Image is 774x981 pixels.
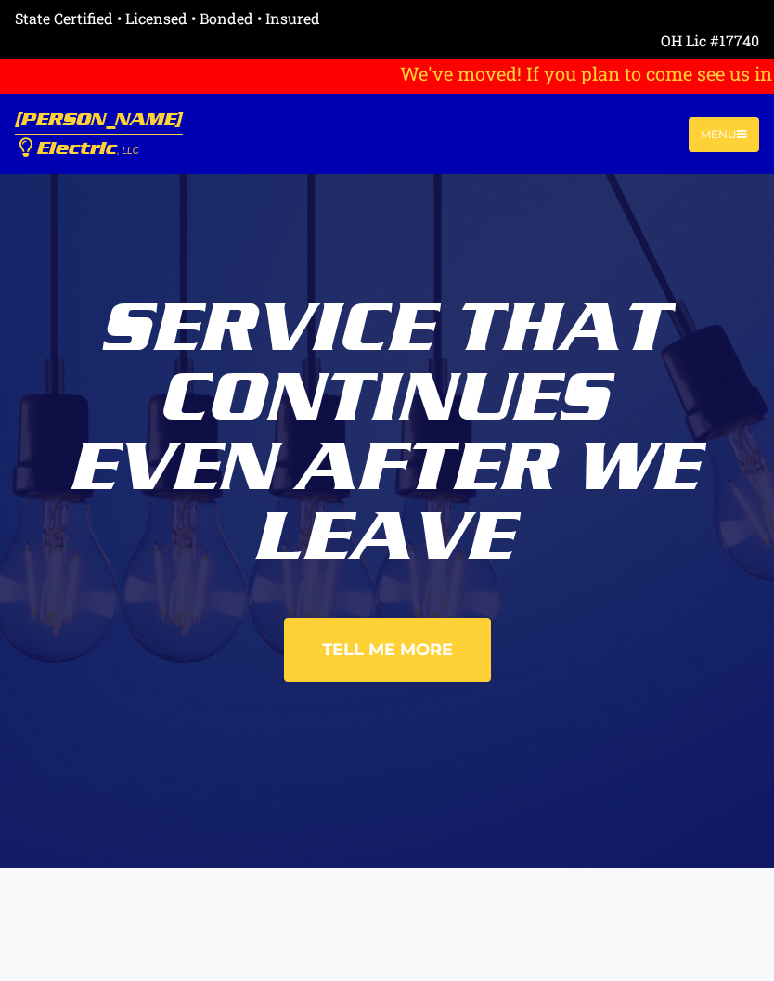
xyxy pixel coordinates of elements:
[15,7,759,30] div: State Certified • Licensed • Bonded • Insured
[284,618,491,682] a: Tell Me More
[117,146,139,156] span: , LLC
[15,101,183,167] a: [PERSON_NAME] Electric, LLC
[689,117,759,152] button: Toggle navigation
[15,30,759,52] div: OH Lic #17740
[67,278,707,572] div: Service That Continues Even After We Leave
